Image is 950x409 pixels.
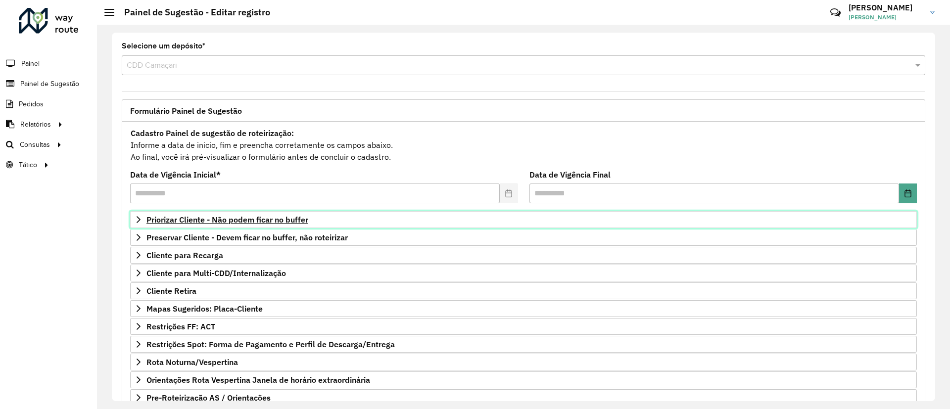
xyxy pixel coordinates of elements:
h2: Painel de Sugestão - Editar registro [114,7,270,18]
a: Cliente Retira [130,282,917,299]
strong: Cadastro Painel de sugestão de roteirização: [131,128,294,138]
a: Cliente para Multi-CDD/Internalização [130,265,917,281]
span: Cliente Retira [146,287,196,295]
span: Preservar Cliente - Devem ficar no buffer, não roteirizar [146,233,348,241]
span: Formulário Painel de Sugestão [130,107,242,115]
a: Priorizar Cliente - Não podem ficar no buffer [130,211,917,228]
span: Restrições Spot: Forma de Pagamento e Perfil de Descarga/Entrega [146,340,395,348]
span: [PERSON_NAME] [849,13,923,22]
span: Consultas [20,139,50,150]
span: Cliente para Multi-CDD/Internalização [146,269,286,277]
span: Pedidos [19,99,44,109]
div: Informe a data de inicio, fim e preencha corretamente os campos abaixo. Ao final, você irá pré-vi... [130,127,917,163]
span: Rota Noturna/Vespertina [146,358,238,366]
span: Mapas Sugeridos: Placa-Cliente [146,305,263,313]
a: Restrições Spot: Forma de Pagamento e Perfil de Descarga/Entrega [130,336,917,353]
a: Cliente para Recarga [130,247,917,264]
h3: [PERSON_NAME] [849,3,923,12]
span: Pre-Roteirização AS / Orientações [146,394,271,402]
label: Selecione um depósito [122,40,205,52]
span: Relatórios [20,119,51,130]
a: Rota Noturna/Vespertina [130,354,917,370]
span: Tático [19,160,37,170]
span: Cliente para Recarga [146,251,223,259]
span: Priorizar Cliente - Não podem ficar no buffer [146,216,308,224]
button: Choose Date [899,183,917,203]
span: Painel [21,58,40,69]
span: Restrições FF: ACT [146,322,215,330]
span: Painel de Sugestão [20,79,79,89]
a: Orientações Rota Vespertina Janela de horário extraordinária [130,371,917,388]
span: Orientações Rota Vespertina Janela de horário extraordinária [146,376,370,384]
a: Preservar Cliente - Devem ficar no buffer, não roteirizar [130,229,917,246]
a: Contato Rápido [825,2,846,23]
label: Data de Vigência Inicial [130,169,221,181]
label: Data de Vigência Final [529,169,611,181]
a: Restrições FF: ACT [130,318,917,335]
a: Mapas Sugeridos: Placa-Cliente [130,300,917,317]
a: Pre-Roteirização AS / Orientações [130,389,917,406]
